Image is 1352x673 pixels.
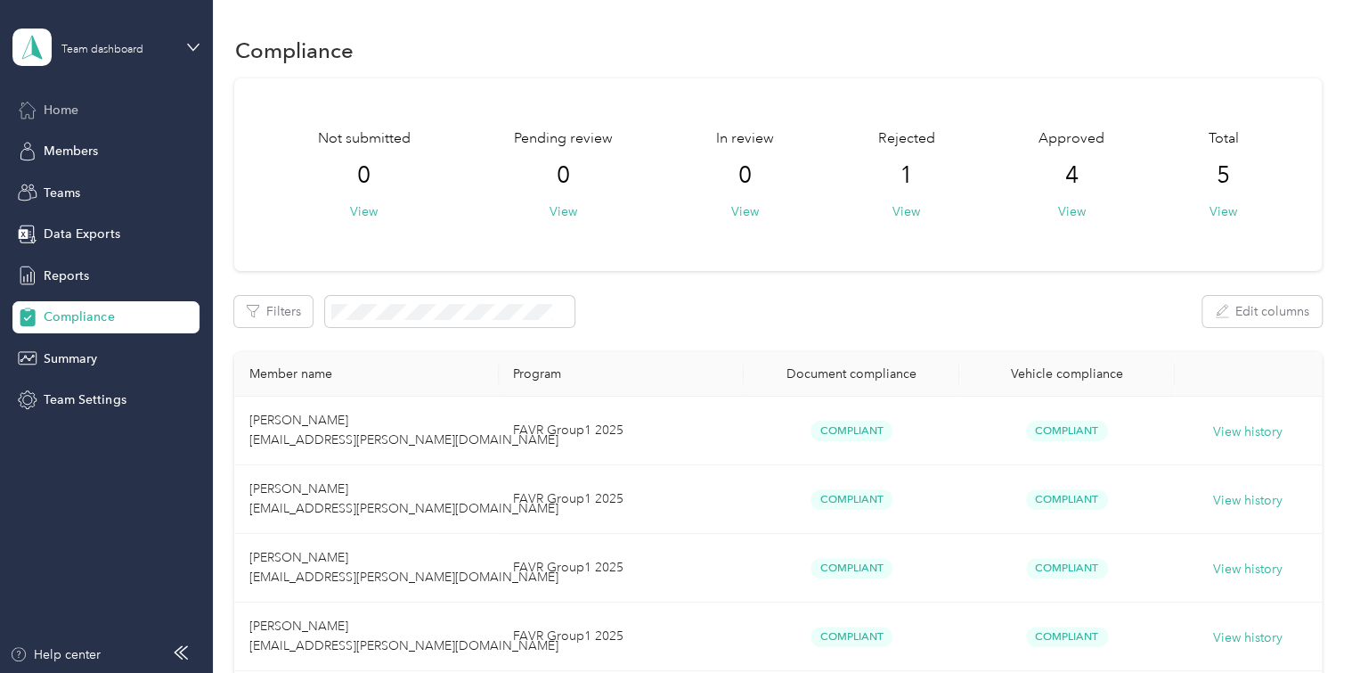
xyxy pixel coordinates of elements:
span: Team Settings [44,390,126,409]
span: Compliant [1026,558,1108,579]
span: Compliant [1026,421,1108,441]
div: Team dashboard [61,45,143,55]
span: 0 [557,161,570,190]
span: 1 [900,161,913,190]
span: Rejected [878,128,935,150]
span: Teams [44,184,80,202]
span: Approved [1038,128,1104,150]
span: Compliant [810,421,892,441]
button: View [1209,202,1237,221]
span: Members [44,142,98,160]
span: [PERSON_NAME] [EMAIL_ADDRESS][PERSON_NAME][DOMAIN_NAME] [248,550,558,585]
span: 0 [357,161,371,190]
button: View history [1213,491,1283,511]
button: Edit columns [1202,296,1322,327]
iframe: Everlance-gr Chat Button Frame [1252,573,1352,673]
h1: Compliance [234,41,353,60]
button: View history [1213,628,1283,648]
span: Compliance [44,308,114,326]
td: FAVR Group1 2025 [499,397,744,465]
span: Data Exports [44,225,119,243]
button: View [892,202,920,221]
td: FAVR Group1 2025 [499,534,744,603]
span: In review [716,128,774,150]
span: Home [44,101,78,119]
span: Compliant [810,627,892,647]
div: Document compliance [758,366,945,382]
th: Program [499,352,744,397]
span: Compliant [1026,489,1108,510]
span: Reports [44,267,89,285]
div: Vehicle compliance [973,366,1161,382]
span: Not submitted [318,128,411,150]
span: [PERSON_NAME] [EMAIL_ADDRESS][PERSON_NAME][DOMAIN_NAME] [248,481,558,516]
button: Help center [10,645,101,664]
span: Compliant [810,558,892,579]
button: Filters [234,296,313,327]
span: Summary [44,349,97,368]
span: Compliant [1026,627,1108,647]
button: View [350,202,378,221]
td: FAVR Group1 2025 [499,603,744,671]
button: View [731,202,759,221]
td: FAVR Group1 2025 [499,465,744,534]
span: 4 [1064,161,1078,190]
th: Member name [234,352,499,397]
button: View [550,202,577,221]
span: Total [1208,128,1238,150]
button: View [1057,202,1085,221]
span: 0 [738,161,752,190]
span: [PERSON_NAME] [EMAIL_ADDRESS][PERSON_NAME][DOMAIN_NAME] [248,619,558,653]
span: Compliant [810,489,892,510]
button: View history [1213,560,1283,579]
span: 5 [1217,161,1230,190]
button: View history [1213,423,1283,442]
span: Pending review [514,128,613,150]
span: [PERSON_NAME] [EMAIL_ADDRESS][PERSON_NAME][DOMAIN_NAME] [248,413,558,447]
